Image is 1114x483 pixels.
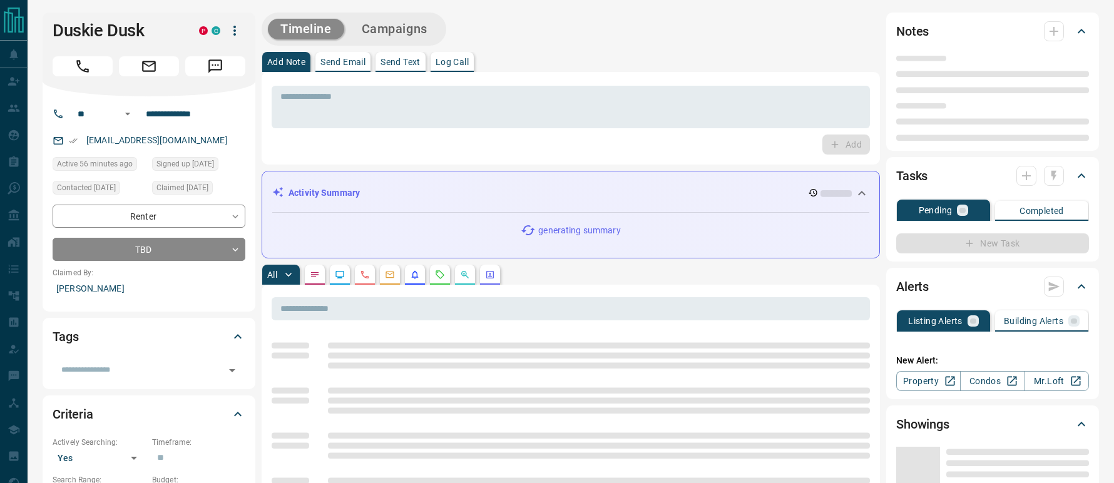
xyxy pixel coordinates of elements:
p: generating summary [538,224,620,237]
div: Showings [896,409,1089,439]
div: TBD [53,238,245,261]
div: Tasks [896,161,1089,191]
a: Property [896,371,961,391]
p: Actively Searching: [53,437,146,448]
div: Renter [53,205,245,228]
div: Yes [53,448,146,468]
a: [EMAIL_ADDRESS][DOMAIN_NAME] [86,135,228,145]
div: Tue Jan 11 2022 [152,157,245,175]
div: Tue Jan 11 2022 [152,181,245,198]
div: Notes [896,16,1089,46]
h2: Tags [53,327,78,347]
svg: Lead Browsing Activity [335,270,345,280]
p: Activity Summary [289,186,360,200]
div: Activity Summary [272,181,869,205]
p: New Alert: [896,354,1089,367]
svg: Agent Actions [485,270,495,280]
h2: Criteria [53,404,93,424]
a: Mr.Loft [1025,371,1089,391]
svg: Email Verified [69,136,78,145]
div: Criteria [53,399,245,429]
button: Open [223,362,241,379]
h2: Notes [896,21,929,41]
div: condos.ca [212,26,220,35]
div: property.ca [199,26,208,35]
h2: Showings [896,414,949,434]
a: Condos [960,371,1025,391]
svg: Calls [360,270,370,280]
span: Claimed [DATE] [156,181,208,194]
p: Send Text [381,58,421,66]
p: All [267,270,277,279]
div: Fri Oct 10 2025 [53,181,146,198]
p: Claimed By: [53,267,245,278]
span: Active 56 minutes ago [57,158,133,170]
p: Completed [1019,206,1064,215]
h1: Duskie Dusk [53,21,180,41]
button: Campaigns [349,19,440,39]
p: Send Email [320,58,365,66]
svg: Opportunities [460,270,470,280]
p: Timeframe: [152,437,245,448]
svg: Emails [385,270,395,280]
p: Add Note [267,58,305,66]
p: [PERSON_NAME] [53,278,245,299]
h2: Tasks [896,166,927,186]
span: Call [53,56,113,76]
svg: Notes [310,270,320,280]
p: Listing Alerts [908,317,963,325]
span: Signed up [DATE] [156,158,214,170]
p: Building Alerts [1004,317,1063,325]
button: Open [120,106,135,121]
span: Contacted [DATE] [57,181,116,194]
div: Alerts [896,272,1089,302]
p: Log Call [436,58,469,66]
svg: Requests [435,270,445,280]
span: Email [119,56,179,76]
div: Tags [53,322,245,352]
button: Timeline [268,19,344,39]
h2: Alerts [896,277,929,297]
span: Message [185,56,245,76]
p: Pending [919,206,953,215]
div: Tue Oct 14 2025 [53,157,146,175]
svg: Listing Alerts [410,270,420,280]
